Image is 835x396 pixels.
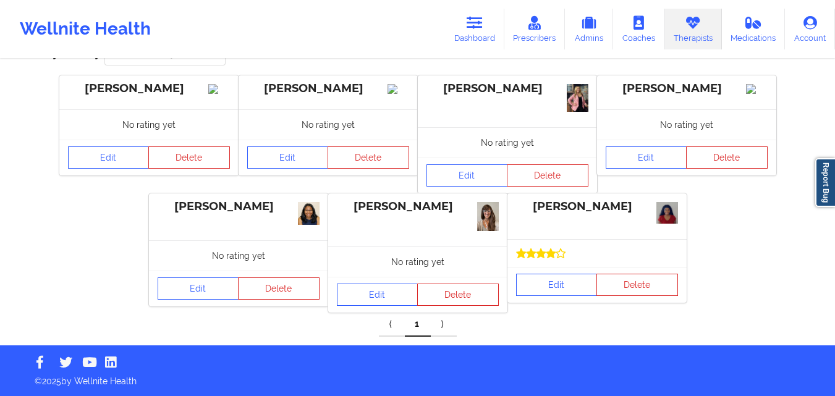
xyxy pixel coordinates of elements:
div: Select Country [114,49,175,58]
a: Prescribers [504,9,566,49]
div: No rating yet [418,127,597,158]
div: [PERSON_NAME] [426,82,588,96]
button: Delete [507,164,588,187]
a: Account [785,9,835,49]
a: Edit [247,146,329,169]
p: © 2025 by Wellnite Health [26,366,809,387]
div: [PERSON_NAME] [516,200,678,214]
a: Edit [426,164,508,187]
button: Delete [417,284,499,306]
img: c1833129-d053-4c06-9aed-d2ae72acf550Favorite_Job_Photo.JPEG [656,202,678,224]
div: No rating yet [149,240,328,271]
button: Delete [238,277,320,300]
a: Therapists [664,9,722,49]
img: Image%2Fplaceholer-image.png [388,84,409,94]
button: Delete [686,146,768,169]
div: Pagination Navigation [379,312,457,337]
a: 1 [405,312,431,337]
div: [PERSON_NAME] [247,82,409,96]
a: Edit [606,146,687,169]
div: [PERSON_NAME] [606,82,768,96]
img: rLpR5TJMHz0YbbPYePYL4a31RoxUoVetOVabO4LSomA.jpeg [298,202,320,225]
a: Report Bug [815,158,835,207]
a: Previous item [379,312,405,337]
img: 1F1F943E-30FF-4D88-AC99-747DF93713DE.jpeg [477,202,499,231]
div: No rating yet [59,109,239,140]
a: Medications [722,9,786,49]
a: Dashboard [445,9,504,49]
div: [PERSON_NAME] [158,200,320,214]
img: Image%2Fplaceholer-image.png [746,84,768,94]
button: Delete [596,274,678,296]
div: [PERSON_NAME] [68,82,230,96]
a: Next item [431,312,457,337]
button: Delete [148,146,230,169]
a: Coaches [613,9,664,49]
a: Edit [337,284,418,306]
div: No rating yet [328,246,507,277]
div: No rating yet [597,109,776,140]
button: Delete [328,146,409,169]
div: No rating yet [239,109,418,140]
a: Admins [565,9,613,49]
div: [PERSON_NAME] [337,200,499,214]
a: Edit [158,277,239,300]
img: Image%2Fplaceholer-image.png [208,84,230,94]
a: Edit [516,274,598,296]
img: 29d18ebd-e504-4157-b84d-2cecde75ea0f_IMG_2713_(1).jpg [567,84,588,112]
a: Edit [68,146,150,169]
